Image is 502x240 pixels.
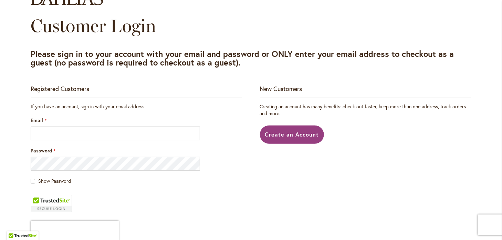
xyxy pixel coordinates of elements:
[260,84,302,93] strong: New Customers
[31,117,43,123] span: Email
[31,103,242,110] div: If you have an account, sign in with your email address.
[31,195,72,212] div: TrustedSite Certified
[265,131,319,138] span: Create an Account
[31,15,156,37] span: Customer Login
[260,126,324,144] a: Create an Account
[38,178,71,184] span: Show Password
[31,147,52,154] span: Password
[5,216,24,235] iframe: Launch Accessibility Center
[31,84,89,93] strong: Registered Customers
[260,103,471,117] p: Creating an account has many benefits: check out faster, keep more than one address, track orders...
[31,48,454,68] strong: Please sign in to your account with your email and password or ONLY enter your email address to c...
